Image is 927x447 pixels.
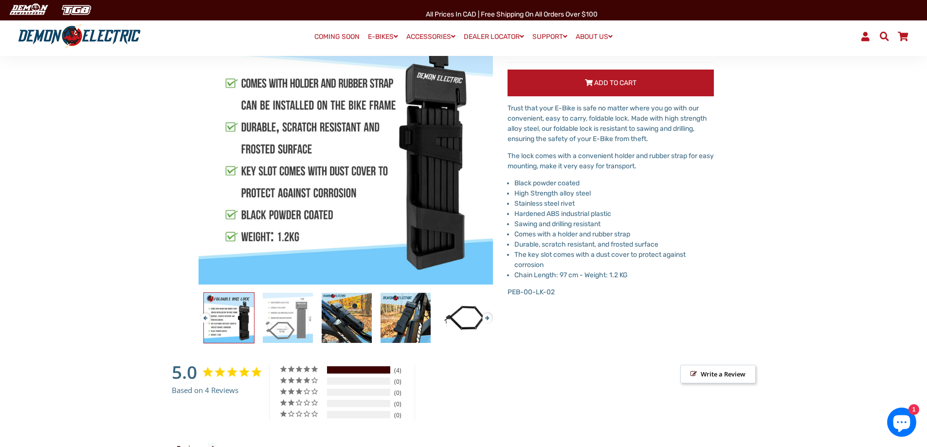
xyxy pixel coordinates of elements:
[514,198,714,209] li: Stainless steel rivet
[439,293,490,343] img: Foldable Bike Lock - Demon Electric
[327,366,390,374] div: 5-Star Ratings
[514,229,714,239] li: Comes with a holder and rubber strap
[172,359,197,384] strong: 5.0
[15,24,144,49] img: Demon Electric logo
[508,70,714,96] button: Add to Cart
[56,2,96,18] img: TGB Canada
[381,293,431,343] img: Foldable Bike Lock - Demon Electric
[514,250,714,270] li: The key slot comes with a dust cover to protect against corrosion
[263,293,313,343] img: Foldable Bike Lock - Demon Electric
[482,308,488,320] button: Next
[572,30,616,44] a: ABOUT US
[680,365,756,383] span: Write a Review
[514,239,714,250] li: Durable, scratch resistant, and frosted surface
[204,293,254,343] img: Foldable Bike Lock - Demon Electric
[364,30,401,44] a: E-BIKES
[5,2,52,18] img: Demon Electric
[508,151,714,171] p: The lock comes with a convenient holder and rubber strap for easy mounting, make it very easy for...
[514,219,714,229] li: Sawing and drilling resistant
[529,30,571,44] a: SUPPORT
[514,178,714,188] li: Black powder coated
[200,308,206,320] button: Previous
[279,365,326,373] div: 5 ★
[403,30,459,44] a: ACCESSORIES
[508,103,714,144] p: Trust that your E-Bike is safe no matter where you go with our convenient, easy to carry, foldabl...
[392,366,412,375] div: 4
[514,209,714,219] li: Hardened ABS industrial plastic
[322,293,372,343] img: Foldable Bike Lock - Demon Electric
[514,188,714,198] li: High Strength alloy steel
[426,10,598,18] span: All Prices in CAD | Free shipping on all orders over $100
[884,408,919,439] inbox-online-store-chat: Shopify online store chat
[172,385,238,396] span: Based on 4 Reviews
[508,287,714,297] p: PEB-00-LK-02
[514,270,714,280] li: Chain Length: 97 cm - Weight: 1.2 KG
[460,30,527,44] a: DEALER LOCATOR
[594,79,636,87] span: Add to Cart
[311,30,363,44] a: COMING SOON
[327,366,390,374] div: 100%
